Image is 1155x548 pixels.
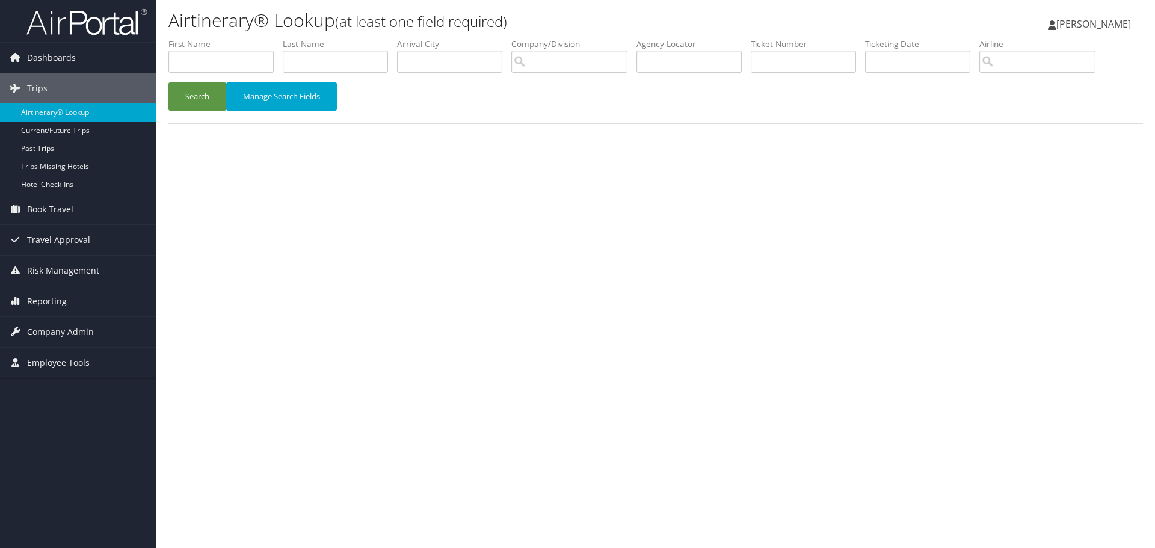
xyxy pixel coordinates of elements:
[168,38,283,50] label: First Name
[168,82,226,111] button: Search
[27,348,90,378] span: Employee Tools
[27,286,67,316] span: Reporting
[27,256,99,286] span: Risk Management
[1056,17,1131,31] span: [PERSON_NAME]
[226,82,337,111] button: Manage Search Fields
[865,38,979,50] label: Ticketing Date
[636,38,751,50] label: Agency Locator
[979,38,1104,50] label: Airline
[27,73,48,103] span: Trips
[168,8,818,33] h1: Airtinerary® Lookup
[397,38,511,50] label: Arrival City
[26,8,147,36] img: airportal-logo.png
[1048,6,1143,42] a: [PERSON_NAME]
[27,43,76,73] span: Dashboards
[27,317,94,347] span: Company Admin
[335,11,507,31] small: (at least one field required)
[511,38,636,50] label: Company/Division
[283,38,397,50] label: Last Name
[27,194,73,224] span: Book Travel
[751,38,865,50] label: Ticket Number
[27,225,90,255] span: Travel Approval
